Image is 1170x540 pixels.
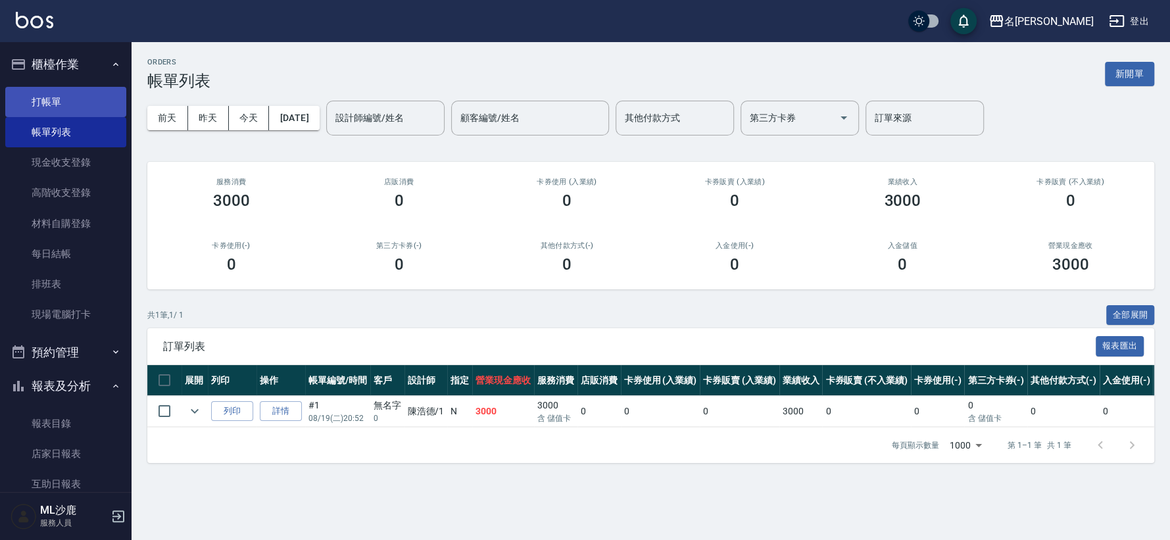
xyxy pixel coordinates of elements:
h3: 0 [562,255,572,274]
button: 全部展開 [1106,305,1155,326]
button: expand row [185,401,205,421]
td: 3000 [534,396,577,427]
th: 卡券使用 (入業績) [621,365,700,396]
h3: 0 [1065,191,1075,210]
td: 0 [911,396,965,427]
h3: 0 [898,255,907,274]
td: 0 [700,396,779,427]
th: 業績收入 [779,365,823,396]
th: 營業現金應收 [472,365,534,396]
button: Open [833,107,854,128]
td: 0 [964,396,1027,427]
p: 共 1 筆, 1 / 1 [147,309,183,321]
h2: 店販消費 [331,178,467,186]
p: 每頁顯示數量 [892,439,939,451]
button: 報表及分析 [5,369,126,403]
p: 第 1–1 筆 共 1 筆 [1008,439,1071,451]
h2: 業績收入 [835,178,971,186]
button: [DATE] [269,106,319,130]
h3: 0 [395,255,404,274]
p: 0 [374,412,401,424]
th: 卡券販賣 (不入業績) [822,365,910,396]
th: 第三方卡券(-) [964,365,1027,396]
h2: 入金使用(-) [666,241,802,250]
button: save [950,8,977,34]
h3: 0 [562,191,572,210]
h3: 3000 [1052,255,1088,274]
h3: 0 [227,255,236,274]
h2: 入金儲值 [835,241,971,250]
h5: ML沙鹿 [40,504,107,517]
td: 陳浩德 /1 [404,396,448,427]
p: 08/19 (二) 20:52 [308,412,367,424]
th: 展開 [182,365,208,396]
img: Person [11,503,37,529]
button: 櫃檯作業 [5,47,126,82]
span: 訂單列表 [163,340,1096,353]
h3: 0 [730,191,739,210]
h2: 營業現金應收 [1002,241,1138,250]
h2: 卡券販賣 (不入業績) [1002,178,1138,186]
p: 含 儲值卡 [537,412,574,424]
h3: 3000 [213,191,250,210]
td: 0 [1027,396,1100,427]
td: N [447,396,472,427]
td: 0 [1100,396,1154,427]
th: 客戶 [370,365,404,396]
button: 昨天 [188,106,229,130]
h2: 卡券使用(-) [163,241,299,250]
a: 報表目錄 [5,408,126,439]
th: 操作 [256,365,305,396]
img: Logo [16,12,53,28]
h3: 0 [730,255,739,274]
a: 每日結帳 [5,239,126,269]
a: 排班表 [5,269,126,299]
h3: 帳單列表 [147,72,210,90]
div: 名[PERSON_NAME] [1004,13,1093,30]
button: 新開單 [1105,62,1154,86]
h3: 服務消費 [163,178,299,186]
th: 其他付款方式(-) [1027,365,1100,396]
td: #1 [305,396,370,427]
th: 卡券販賣 (入業績) [700,365,779,396]
h2: 卡券使用 (入業績) [499,178,635,186]
button: 登出 [1104,9,1154,34]
button: 報表匯出 [1096,336,1144,356]
th: 卡券使用(-) [911,365,965,396]
button: 前天 [147,106,188,130]
th: 店販消費 [577,365,621,396]
h3: 0 [395,191,404,210]
div: 無名字 [374,399,401,412]
td: 0 [822,396,910,427]
a: 現場電腦打卡 [5,299,126,330]
th: 列印 [208,365,256,396]
td: 0 [621,396,700,427]
th: 指定 [447,365,472,396]
th: 服務消費 [534,365,577,396]
th: 入金使用(-) [1100,365,1154,396]
div: 1000 [944,428,987,463]
td: 3000 [779,396,823,427]
button: 今天 [229,106,270,130]
h2: 第三方卡券(-) [331,241,467,250]
a: 新開單 [1105,67,1154,80]
h2: 其他付款方式(-) [499,241,635,250]
a: 現金收支登錄 [5,147,126,178]
p: 服務人員 [40,517,107,529]
a: 店家日報表 [5,439,126,469]
h3: 3000 [884,191,921,210]
a: 互助日報表 [5,469,126,499]
a: 帳單列表 [5,117,126,147]
a: 打帳單 [5,87,126,117]
a: 材料自購登錄 [5,209,126,239]
button: 列印 [211,401,253,422]
th: 設計師 [404,365,448,396]
h2: ORDERS [147,58,210,66]
td: 0 [577,396,621,427]
button: 預約管理 [5,335,126,370]
a: 高階收支登錄 [5,178,126,208]
p: 含 儲值卡 [967,412,1024,424]
button: 名[PERSON_NAME] [983,8,1098,35]
td: 3000 [472,396,534,427]
th: 帳單編號/時間 [305,365,370,396]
